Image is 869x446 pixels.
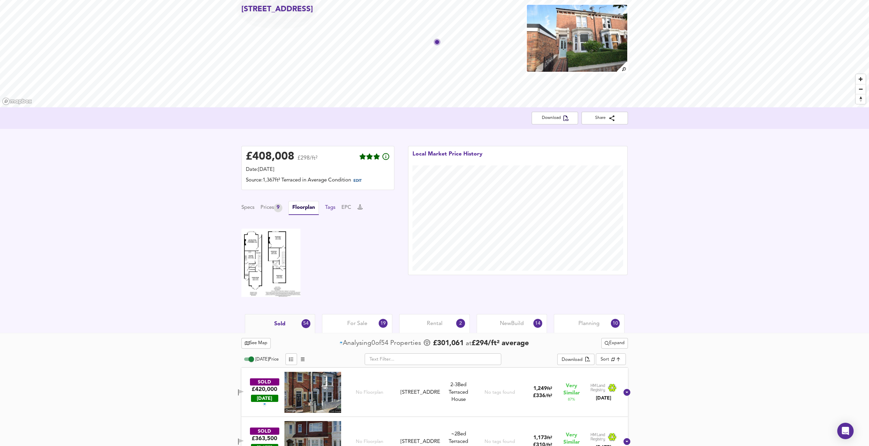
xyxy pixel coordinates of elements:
div: split button [557,354,594,365]
div: 19 [379,319,388,328]
span: 1,173 [533,435,547,441]
button: Zoom in [856,74,866,84]
span: £ 301,061 [433,338,464,349]
span: EDIT [353,179,362,183]
div: £420,000 [252,386,277,393]
span: Planning [578,320,600,327]
div: 10 [611,319,620,328]
span: Sold [274,320,285,328]
button: Zoom out [856,84,866,94]
span: ft² [547,387,552,391]
div: 9 [274,204,282,212]
div: [STREET_ADDRESS] [401,438,440,445]
div: No tags found [485,438,515,445]
img: property [526,4,628,72]
span: [DATE] Price [255,357,279,362]
button: Tags [325,204,335,212]
div: £363,500 [252,435,277,442]
div: We've estimated the total number of bedrooms from EPC data (5 heated rooms) [443,381,474,389]
div: Terraced House [443,381,474,403]
input: Text Filter... [365,353,501,365]
span: Very Similar [563,382,580,397]
svg: Show Details [623,388,631,396]
button: Specs [241,204,254,212]
div: No tags found [485,389,515,396]
img: Land Registry [590,383,617,392]
div: [STREET_ADDRESS] [401,389,440,396]
div: Source: 1,367ft² Terraced in Average Condition [246,177,390,186]
div: Open Intercom Messenger [837,423,854,439]
button: Download [532,112,578,124]
img: floor-plan [241,229,301,297]
span: at [466,340,472,347]
div: Analysing [343,339,372,348]
span: £ 336 [533,393,552,398]
div: [DATE] [590,395,617,402]
div: Sort [601,356,609,363]
div: 2 [456,319,465,328]
button: Download [557,354,594,365]
span: 87 % [568,397,575,402]
div: Prices [261,204,282,212]
span: No Floorplan [356,389,383,396]
span: 1,249 [533,386,547,391]
span: / ft² [545,394,552,398]
div: split button [601,338,628,349]
img: Land Registry [590,433,617,442]
button: Reset bearing to north [856,94,866,104]
div: Download [562,356,583,364]
h2: [STREET_ADDRESS] [241,4,313,15]
button: See Map [241,338,271,349]
div: 43 Liss Road, PO4 8AS [398,438,443,445]
span: New Build [500,320,524,327]
div: [DATE] [251,395,278,402]
div: Sort [596,353,626,365]
span: ft² [547,436,552,440]
span: 54 [381,339,389,348]
span: Share [587,114,622,122]
div: SOLD [250,378,279,386]
button: Expand [601,338,628,349]
a: Mapbox homepage [2,97,32,105]
div: 14 [533,319,542,328]
span: £298/ft² [297,156,318,165]
div: 54 [302,319,310,328]
span: For Sale [347,320,367,327]
span: See Map [245,339,268,347]
div: Local Market Price History [412,150,482,165]
span: Download [537,114,573,122]
img: streetview [284,372,341,413]
span: Very Similar [563,432,580,446]
img: search [616,61,628,73]
div: We've estimated the total number of bedrooms from EPC data (4 heated rooms) [443,431,474,438]
div: of Propert ies [339,339,423,348]
span: Rental [427,320,443,327]
span: Expand [605,339,625,347]
button: Floorplan [289,201,319,215]
span: No Floorplan [356,438,383,445]
button: EPC [341,204,351,212]
svg: Show Details [623,437,631,446]
div: 21 Heyshott Road, PO4 8BZ [398,389,443,396]
button: Share [581,112,628,124]
div: Date: [DATE] [246,166,390,174]
div: SOLD [250,428,279,435]
div: £ 408,008 [246,152,294,162]
span: £ 294 / ft² average [472,340,529,347]
button: Prices9 [261,204,282,212]
div: SOLD£420,000 [DATE]No Floorplan[STREET_ADDRESS]2-3Bed Terraced HouseNo tags found1,249ft²£336/ft²... [241,368,628,417]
